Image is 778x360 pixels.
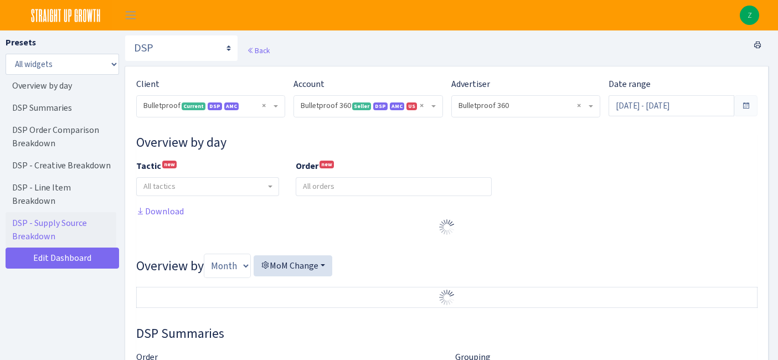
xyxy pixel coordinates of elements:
span: Amazon Marketing Cloud [390,102,404,110]
a: DSP - Line Item Breakdown [6,177,116,212]
label: Advertiser [451,78,490,91]
span: DSP [373,102,388,110]
h3: Overview by [136,254,758,278]
img: Preloader [438,218,456,236]
span: Remove all items [577,100,581,111]
img: Preloader [438,289,456,306]
a: Edit Dashboard [6,248,119,269]
a: Z [740,6,759,25]
span: Bulletproof <span class="badge badge-success">Current</span><span class="badge badge-primary">DSP... [137,96,285,117]
span: Bulletproof <span class="badge badge-success">Current</span><span class="badge badge-primary">DSP... [143,100,271,111]
label: Presets [6,36,36,49]
span: All tactics [143,181,176,192]
a: Overview by day [6,75,116,97]
a: Back [247,45,270,55]
span: Seller [352,102,371,110]
a: Download [136,205,184,217]
a: DSP - Supply Source Breakdown [6,212,116,248]
a: DSP - Creative Breakdown [6,155,116,177]
span: US [406,102,417,110]
span: Bulletproof 360 [452,96,600,117]
h3: Widget #37 [136,326,758,342]
span: Current [182,102,205,110]
span: Bulletproof 360 <span class="badge badge-success">Seller</span><span class="badge badge-primary">... [294,96,442,117]
label: Account [293,78,324,91]
label: Date range [609,78,651,91]
b: Tactic [136,160,161,172]
h3: Widget #10 [136,135,758,151]
sup: new [162,161,177,168]
span: DSP [208,102,222,110]
span: AMC [224,102,239,110]
label: Client [136,78,159,91]
b: Order [296,160,318,172]
button: Toggle navigation [117,6,145,24]
span: Remove all items [262,100,266,111]
sup: new [320,161,334,168]
span: Bulletproof 360 <span class="badge badge-success">Seller</span><span class="badge badge-primary">... [301,100,429,111]
a: DSP Summaries [6,97,116,119]
span: Bulletproof 360 [458,100,586,111]
img: Zach Belous [740,6,759,25]
span: Remove all items [420,100,424,111]
a: DSP Order Comparison Breakdown [6,119,116,155]
button: MoM Change [254,255,332,276]
input: All orders [296,178,492,196]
